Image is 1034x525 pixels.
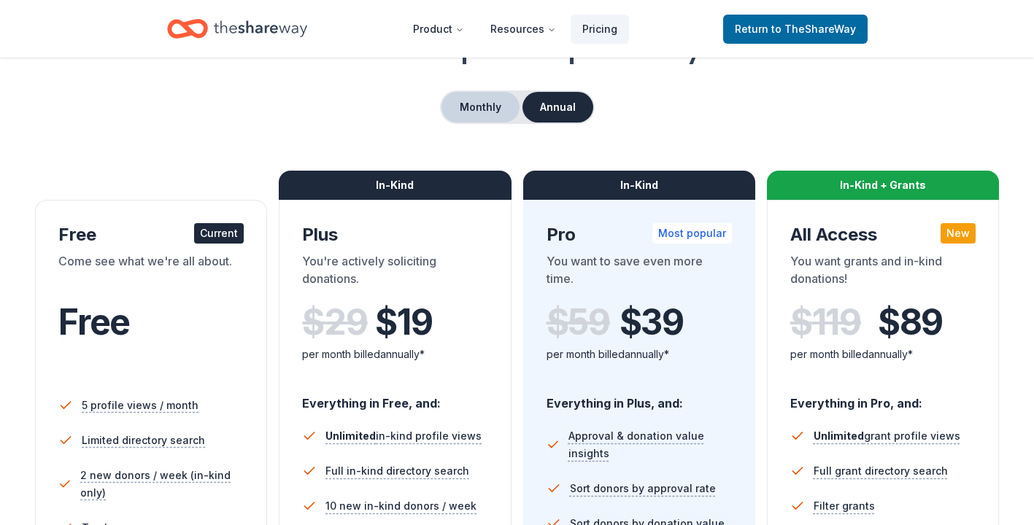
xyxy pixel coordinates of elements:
div: In-Kind + Grants [767,171,999,200]
div: Everything in Pro, and: [790,382,976,413]
span: in-kind profile views [325,429,482,442]
span: $ 19 [375,302,432,343]
div: You're actively soliciting donations. [302,252,487,293]
button: Resources [479,15,568,44]
div: per month billed annually* [547,346,732,363]
div: per month billed annually* [790,346,976,363]
span: grant profile views [814,429,960,442]
div: Everything in Plus, and: [547,382,732,413]
div: All Access [790,223,976,246]
span: Sort donors by approval rate [570,480,716,497]
button: Annual [522,92,593,122]
div: Come see what we're all about. [58,252,244,293]
span: Approval & donation value insights [568,427,732,462]
span: 5 profile views / month [82,397,198,414]
div: In-Kind [279,171,511,200]
button: Monthly [441,92,520,122]
a: Returnto TheShareWay [723,15,868,44]
div: You want to save even more time. [547,252,732,293]
span: to TheShareWay [771,23,856,35]
span: Full in-kind directory search [325,462,469,480]
span: Full grant directory search [814,462,948,480]
span: Unlimited [325,429,376,442]
div: Pro [547,223,732,246]
div: You want grants and in-kind donations! [790,252,976,293]
span: Filter grants [814,497,875,515]
div: Everything in Free, and: [302,382,487,413]
span: Return [735,20,856,38]
button: Product [401,15,476,44]
span: 10 new in-kind donors / week [325,497,477,515]
span: $ 39 [620,302,684,343]
span: Unlimited [814,429,864,442]
div: Current [194,223,244,244]
nav: Main [401,12,629,46]
div: Most popular [652,223,732,244]
span: $ 89 [878,302,943,343]
span: 2 new donors / week (in-kind only) [80,467,244,502]
span: Limited directory search [82,432,205,449]
div: In-Kind [523,171,755,200]
span: Free [58,300,130,343]
div: Free [58,223,244,246]
div: Plus [302,223,487,246]
div: New [941,223,976,244]
a: Pricing [571,15,629,44]
div: per month billed annually* [302,346,487,363]
a: Home [167,12,307,46]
